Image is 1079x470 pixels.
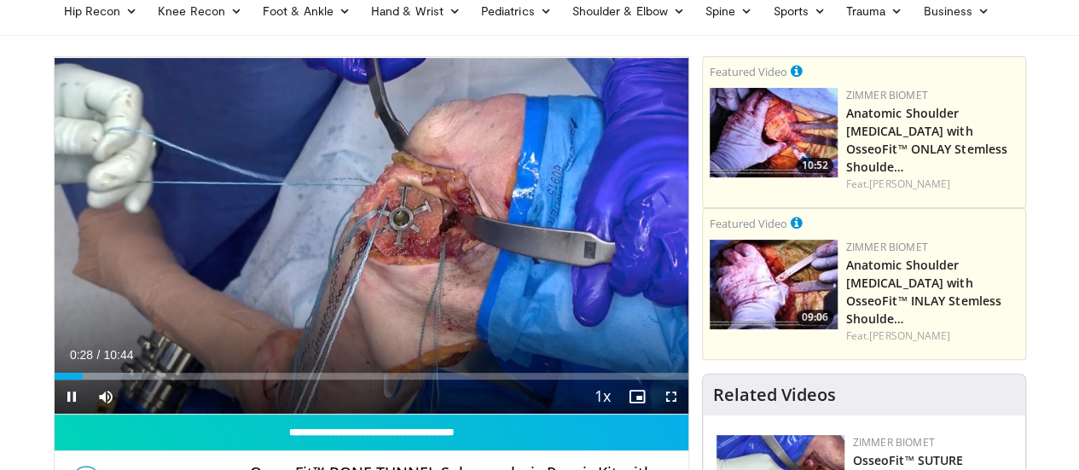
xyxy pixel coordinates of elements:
[55,57,688,415] video-js: Video Player
[89,380,123,414] button: Mute
[55,373,688,380] div: Progress Bar
[710,240,838,329] img: 59d0d6d9-feca-4357-b9cd-4bad2cd35cb6.150x105_q85_crop-smart_upscale.jpg
[55,380,89,414] button: Pause
[710,240,838,329] a: 09:06
[710,216,787,231] small: Featured Video
[797,310,833,325] span: 09:06
[70,348,93,362] span: 0:28
[710,64,787,79] small: Featured Video
[797,158,833,173] span: 10:52
[586,380,620,414] button: Playback Rate
[654,380,688,414] button: Fullscreen
[869,328,950,343] a: [PERSON_NAME]
[846,105,1007,175] a: Anatomic Shoulder [MEDICAL_DATA] with OsseoFit™ ONLAY Stemless Shoulde…
[869,177,950,191] a: [PERSON_NAME]
[846,240,928,254] a: Zimmer Biomet
[846,328,1018,344] div: Feat.
[846,177,1018,192] div: Feat.
[846,257,1001,327] a: Anatomic Shoulder [MEDICAL_DATA] with OsseoFit™ INLAY Stemless Shoulde…
[97,348,101,362] span: /
[103,348,133,362] span: 10:44
[620,380,654,414] button: Enable picture-in-picture mode
[713,385,836,405] h4: Related Videos
[853,435,935,450] a: Zimmer Biomet
[846,88,928,102] a: Zimmer Biomet
[710,88,838,177] a: 10:52
[710,88,838,177] img: 68921608-6324-4888-87da-a4d0ad613160.150x105_q85_crop-smart_upscale.jpg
